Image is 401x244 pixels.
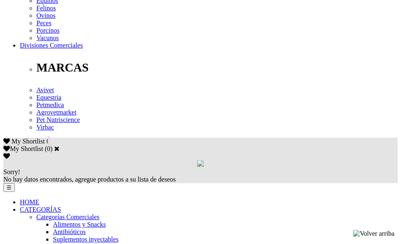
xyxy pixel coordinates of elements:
[36,109,76,116] a: Agrovetmarket
[3,168,398,183] div: No hay datos encontrados, agregue productos a su lista de deseos
[36,61,398,74] p: MARCAS
[36,34,59,41] a: Vacunos
[36,86,54,93] a: Avivet
[36,101,64,108] a: Petmedica
[3,145,43,152] label: My Shortlist
[12,138,45,145] span: My Shortlist
[47,145,50,152] label: 0
[36,12,55,19] a: Ovinos
[197,160,204,167] img: loading.gif
[3,168,20,175] span: Sorry!
[54,145,60,152] a: Cerrar
[20,42,83,49] a: Divisiones Comerciales
[36,124,54,131] a: Virbac
[36,94,61,101] a: Equestria
[36,5,56,12] a: Felinos
[3,183,15,192] button: ☰
[45,145,53,152] span: ( )
[46,138,50,145] span: 0
[4,154,143,240] iframe: Brevo live chat
[353,230,394,237] img: Volver arriba
[36,116,80,123] a: Pet Nutriscience
[36,27,60,34] a: Porcinos
[36,19,51,26] a: Peces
